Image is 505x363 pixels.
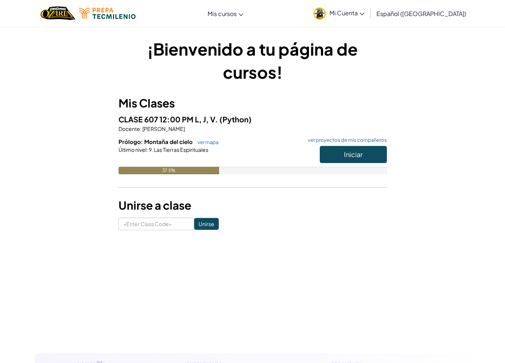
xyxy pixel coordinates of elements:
[208,10,237,18] span: Mis cursos
[119,218,194,230] input: <Enter Class Code>
[148,146,153,153] span: 9.
[41,6,75,21] img: Home
[119,95,387,112] h3: Mis Clases
[373,3,470,24] a: Español ([GEOGRAPHIC_DATA])
[194,139,218,145] a: ver mapa
[119,146,146,153] span: Último nivel
[119,125,140,132] span: Docente
[153,146,208,153] span: Las Tierras Espirituales
[329,9,364,17] span: Mi Cuenta
[79,8,136,19] img: Tecmilenio logo
[41,6,75,21] a: Ozaria by CodeCombat logo
[119,37,387,84] h1: ¡Bienvenido a tu página de cursos!
[304,138,387,143] a: ver proyectos de mis compañeros
[194,218,219,230] input: Unirse
[142,125,185,132] span: [PERSON_NAME]
[119,138,194,145] span: Prólogo: Montaña del cielo
[320,146,387,163] button: Iniciar
[119,197,387,214] h3: Unirse a clase
[310,1,368,25] a: Mi Cuenta
[376,10,466,18] span: Español ([GEOGRAPHIC_DATA])
[146,146,148,153] span: :
[119,167,219,174] div: 37.5%
[344,150,363,159] span: Iniciar
[204,3,247,24] a: Mis cursos
[140,125,142,132] span: :
[313,7,326,20] img: avatar
[220,115,252,124] span: (Python)
[119,115,220,124] span: CLASE 607 12:00 PM L, J, V.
